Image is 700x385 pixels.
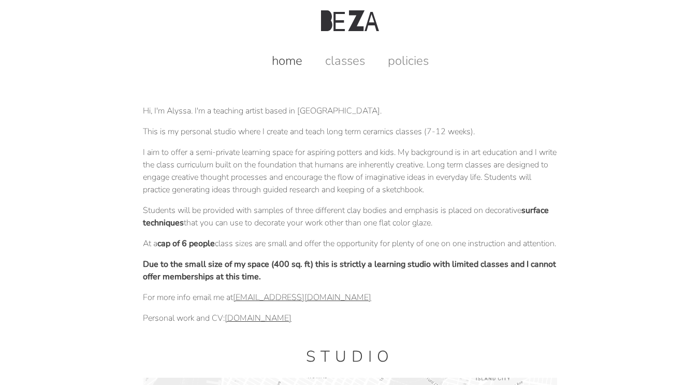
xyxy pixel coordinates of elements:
strong: cap of 6 people [157,238,215,249]
img: Beza Studio Logo [321,10,379,31]
strong: Due to the small size of my space (400 sq. ft) this is strictly a learning studio with limited cl... [143,259,556,282]
p: This is my personal studio where I create and teach long term ceramics classes (7-12 weeks). [143,125,557,138]
p: Hi, I'm Alyssa. I'm a teaching artist based in [GEOGRAPHIC_DATA]. [143,105,557,117]
a: home [261,52,313,69]
p: For more info email me at [143,291,557,304]
p: Students will be provided with samples of three different clay bodies and emphasis is placed on d... [143,204,557,229]
a: [DOMAIN_NAME] [225,312,291,324]
a: [EMAIL_ADDRESS][DOMAIN_NAME] [233,292,371,303]
p: At a class sizes are small and offer the opportunity for plenty of one on one instruction and att... [143,237,557,250]
strong: surface techniques [143,205,549,229]
h1: Studio [143,346,557,367]
a: classes [315,52,375,69]
a: policies [377,52,439,69]
p: I aim to offer a semi-private learning space for aspiring potters and kids. My background is in a... [143,146,557,196]
p: Personal work and CV: [143,312,557,324]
